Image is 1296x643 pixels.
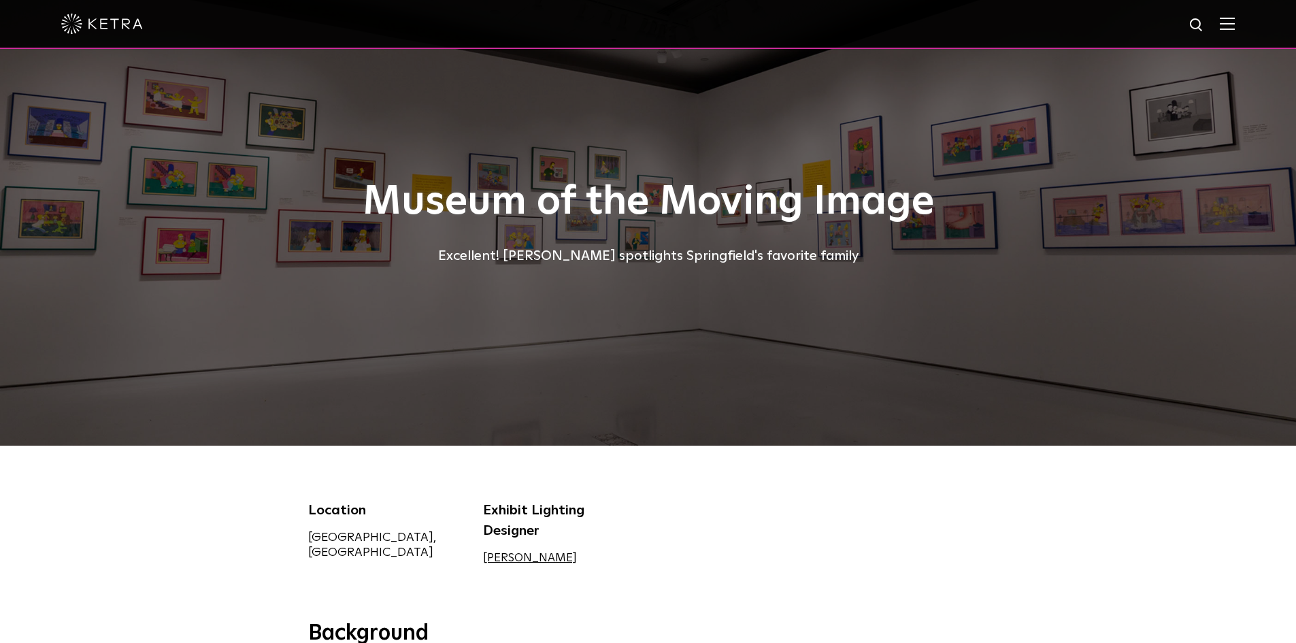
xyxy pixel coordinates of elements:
img: Hamburger%20Nav.svg [1220,17,1235,30]
div: [GEOGRAPHIC_DATA], [GEOGRAPHIC_DATA] [308,530,463,560]
div: Excellent! [PERSON_NAME] spotlights Springfield's favorite family [308,245,988,267]
div: Location [308,500,463,521]
div: Exhibit Lighting Designer [483,500,638,541]
a: [PERSON_NAME] [483,553,577,564]
img: search icon [1189,17,1206,34]
h1: Museum of the Moving Image [308,180,988,225]
img: ketra-logo-2019-white [61,14,143,34]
